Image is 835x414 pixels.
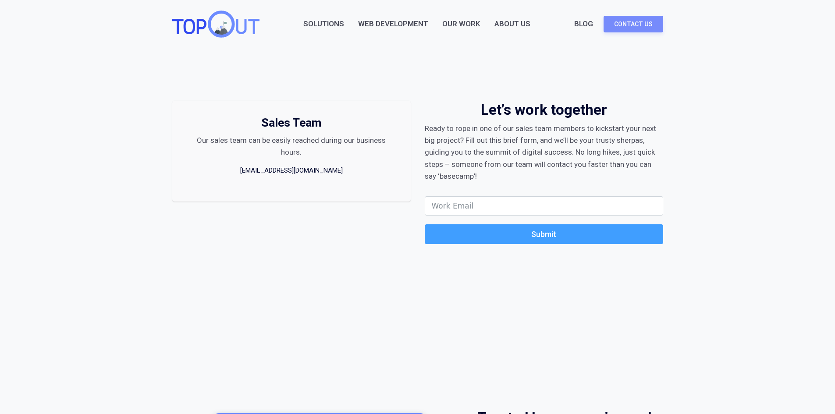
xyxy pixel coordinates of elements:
[239,165,344,176] a: [EMAIL_ADDRESS][DOMAIN_NAME]
[494,18,530,30] div: About Us
[425,196,663,216] input: email
[442,18,480,30] a: Our Work
[303,18,344,30] a: Solutions
[358,18,428,30] a: Web Development
[425,224,663,244] button: Submit
[186,134,397,158] div: Our sales team can be easily reached during our business hours.
[261,115,321,131] h5: Sales Team
[481,101,607,119] h4: Let’s work together
[574,18,593,30] a: Blog
[425,123,663,182] div: Ready to rope in one of our sales team members to kickstart your next big project? Fill out this ...
[604,16,663,32] a: Contact Us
